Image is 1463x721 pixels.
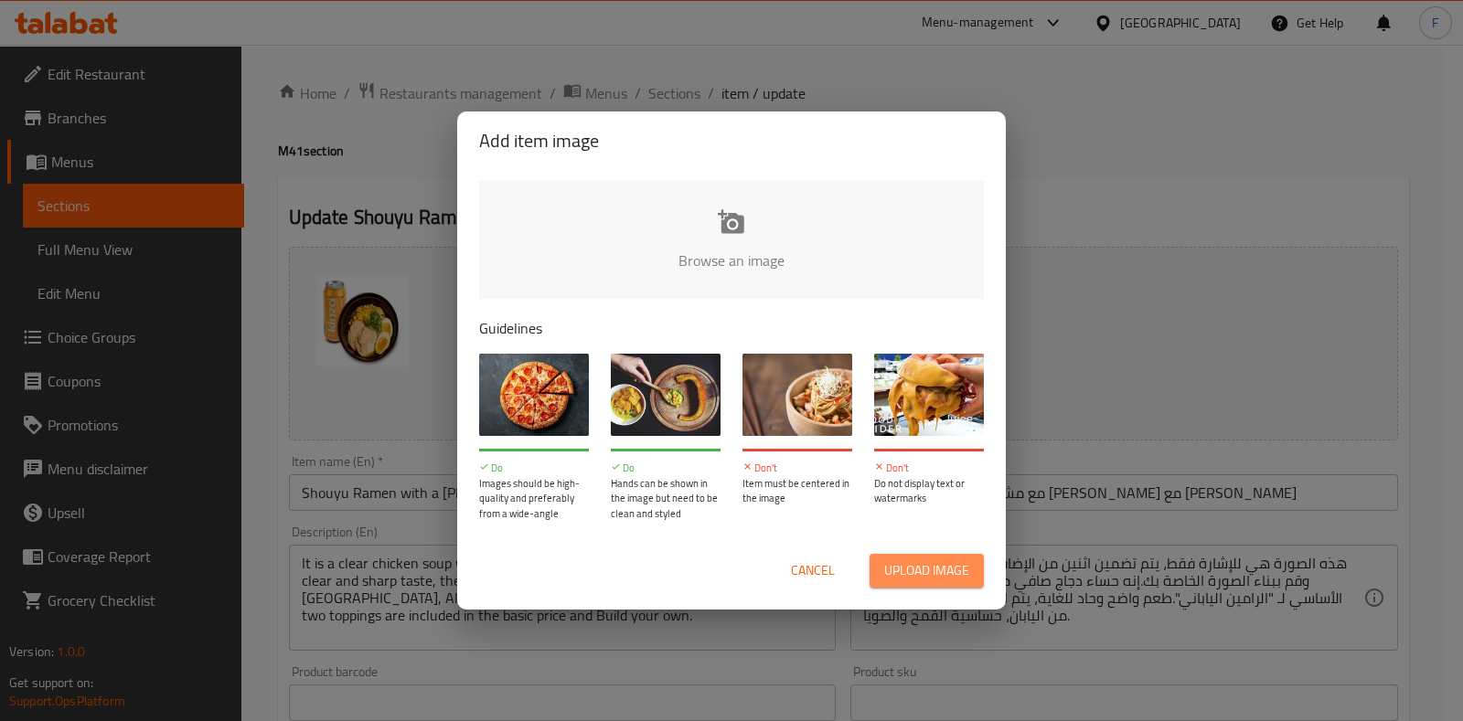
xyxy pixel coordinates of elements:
p: Do [611,461,721,476]
img: guide-img-3@3x.jpg [742,354,852,436]
p: Item must be centered in the image [742,476,852,506]
img: guide-img-2@3x.jpg [611,354,721,436]
button: Cancel [784,554,842,588]
img: guide-img-4@3x.jpg [874,354,984,436]
button: Upload image [870,554,984,588]
span: Upload image [884,559,969,582]
p: Don't [742,461,852,476]
p: Don't [874,461,984,476]
p: Do not display text or watermarks [874,476,984,506]
p: Images should be high-quality and preferably from a wide-angle [479,476,589,522]
p: Hands can be shown in the image but need to be clean and styled [611,476,721,522]
img: guide-img-1@3x.jpg [479,354,589,436]
h2: Add item image [479,126,984,155]
p: Do [479,461,589,476]
p: Guidelines [479,317,984,339]
span: Cancel [791,559,835,582]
